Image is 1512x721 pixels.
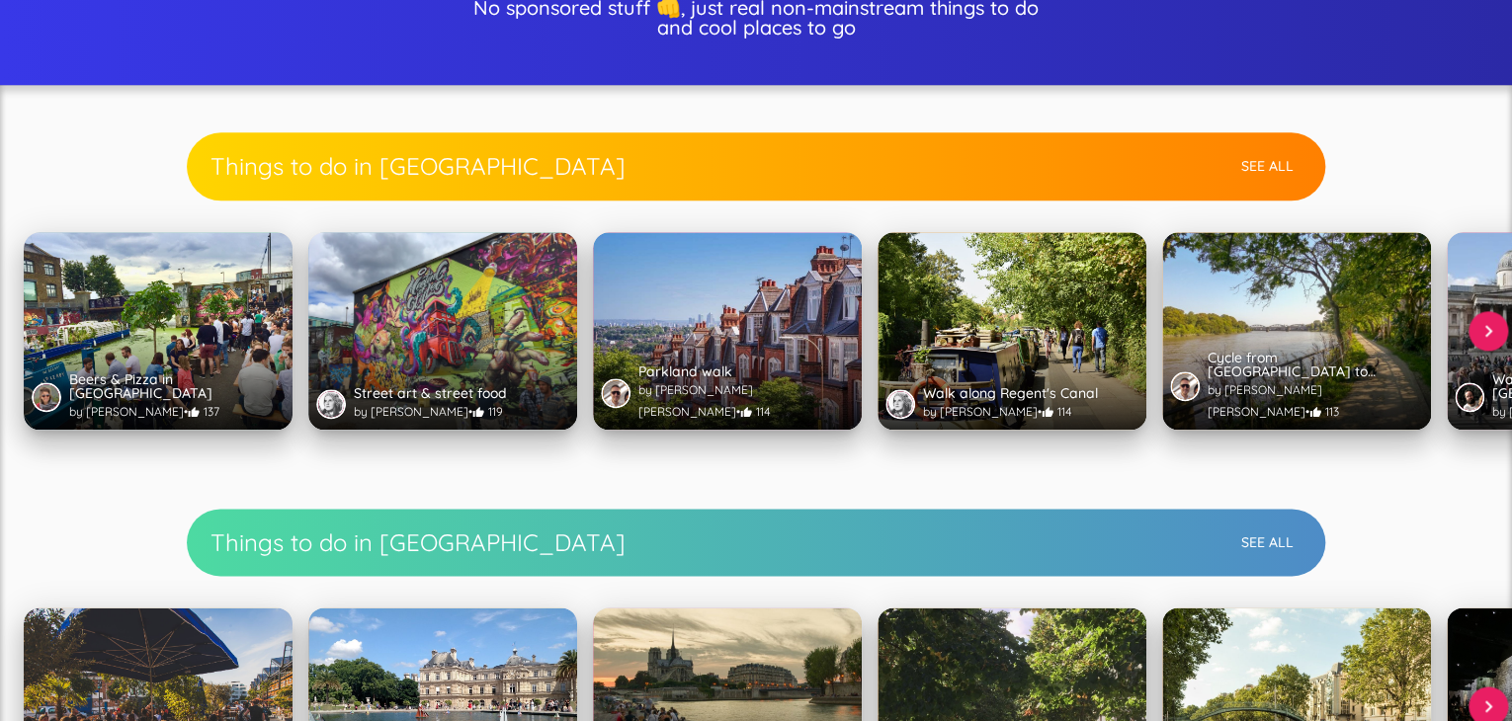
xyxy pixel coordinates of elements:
[923,386,1098,400] h3: Walk along Regent's Canal
[887,391,913,417] img: Emma Brown
[210,148,1302,185] a: Things to do in [GEOGRAPHIC_DATA]See All
[318,391,344,417] img: Emma Brown
[638,382,771,419] span: by [PERSON_NAME] [PERSON_NAME] • 114
[24,232,293,430] a: Walk across parks and canals to one of the coolest areas in London. Just by the Regent's Canal an...
[923,404,1072,419] span: by [PERSON_NAME] • 114
[603,380,629,406] img: Guillo Bresciano
[1457,384,1482,410] img: Kevin Dovat
[354,404,503,419] span: by [PERSON_NAME] • 119
[69,372,285,400] h3: Beers & Pizza in [GEOGRAPHIC_DATA]
[354,386,507,400] h3: Street art & street food
[1233,148,1302,185] button: See All
[1172,373,1198,399] img: Guillo Bresciano
[210,526,1233,558] h2: Things to do in [GEOGRAPHIC_DATA]
[210,524,1302,561] a: Things to do in [GEOGRAPHIC_DATA]See All
[1208,382,1339,419] span: by [PERSON_NAME] [PERSON_NAME] • 113
[210,150,1233,182] h2: Things to do in [GEOGRAPHIC_DATA]
[1233,524,1302,561] button: See All
[638,364,732,378] h3: Parkland walk
[69,404,219,419] span: by [PERSON_NAME] • 137
[1208,351,1423,378] h3: Cycle from [GEOGRAPHIC_DATA] to [GEOGRAPHIC_DATA]
[34,384,59,410] img: Sarah Becker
